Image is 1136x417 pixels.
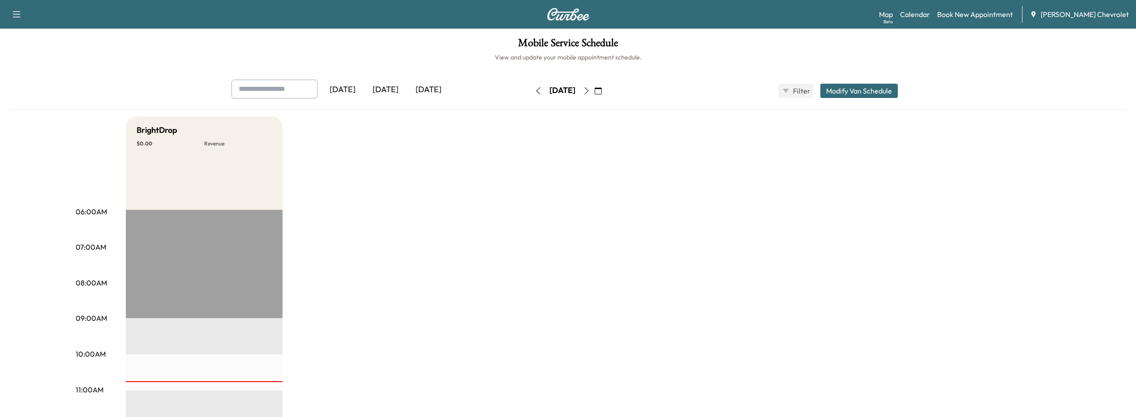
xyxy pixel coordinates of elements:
p: 09:00AM [76,313,107,323]
p: 10:00AM [76,349,106,359]
a: MapBeta [879,9,893,20]
p: 08:00AM [76,277,107,288]
h1: Mobile Service Schedule [9,38,1127,53]
div: [DATE] [364,80,407,100]
h5: BrightDrop [137,124,177,136]
p: 06:00AM [76,206,107,217]
button: Modify Van Schedule [820,84,898,98]
p: 07:00AM [76,242,106,252]
p: $ 0.00 [137,140,204,147]
div: [DATE] [549,85,575,96]
div: Beta [883,18,893,25]
div: [DATE] [407,80,450,100]
p: Revenue [204,140,272,147]
a: Calendar [900,9,930,20]
span: [PERSON_NAME] Chevrolet [1041,9,1129,20]
h6: View and update your mobile appointment schedule. [9,53,1127,62]
span: Filter [793,85,809,96]
div: [DATE] [321,80,364,100]
button: Filter [778,84,813,98]
a: Book New Appointment [937,9,1013,20]
p: 11:00AM [76,384,103,395]
img: Curbee Logo [547,8,590,21]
